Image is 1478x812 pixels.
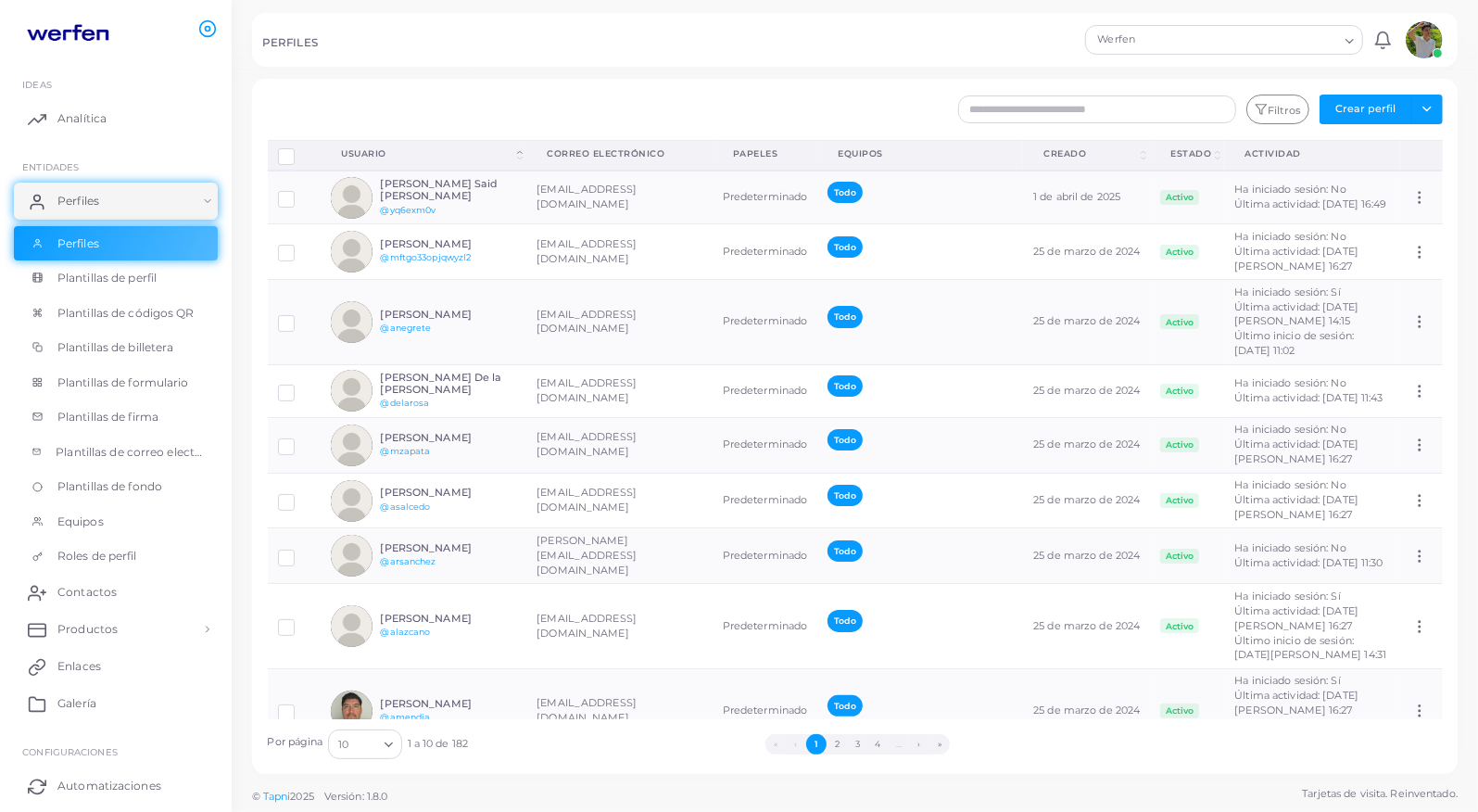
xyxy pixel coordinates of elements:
[1268,104,1301,117] font: Filtros
[57,339,174,356] span: Plantillas de billetera
[1234,634,1386,662] span: Último inicio de sesión: [DATE][PERSON_NAME] 14:31
[381,556,436,566] a: @arsanchez
[827,182,862,203] span: Todo
[324,790,388,803] span: Versión: 1.8.0
[350,734,377,755] input: Buscar opción
[1234,329,1354,357] span: Último inicio de sesión: [DATE] 11:02
[338,736,348,755] font: 10
[1160,704,1199,718] span: Activo
[1160,549,1199,564] span: Activo
[713,171,818,224] td: Predeterminado
[22,746,118,757] span: Configuraciones
[381,432,517,444] h6: [PERSON_NAME]
[14,574,218,611] a: Contactos
[1160,493,1199,508] span: Activo
[806,734,827,755] button: Ir a la página 1
[14,435,218,470] a: Plantillas de correo electrónico
[827,236,862,258] span: Todo
[713,668,818,754] td: Predeterminado
[827,734,847,755] button: Ir a la página 2
[57,548,137,565] span: Roles de perfil
[1085,25,1363,55] div: Buscar opción
[1023,364,1150,417] td: 25 de marzo de 2024
[1023,668,1150,754] td: 25 de marzo de 2024
[263,790,291,803] a: Tapni
[381,627,431,637] a: @alazcano
[381,323,432,333] a: @anegrete
[17,18,120,52] img: logotipo
[381,372,517,396] h6: [PERSON_NAME] De la [PERSON_NAME]
[713,364,818,417] td: Predeterminado
[1023,528,1150,584] td: 25 de marzo de 2024
[14,296,218,331] a: Plantillas de códigos QR
[1234,604,1358,632] span: Última actividad: [DATE][PERSON_NAME] 16:27
[547,147,692,160] div: Correo electrónico
[381,698,517,710] h6: [PERSON_NAME]
[57,235,99,252] span: Perfiles
[1160,438,1199,452] span: Activo
[713,528,818,584] td: Predeterminado
[1401,140,1442,171] th: Acción
[526,171,713,224] td: [EMAIL_ADDRESS][DOMAIN_NAME]
[1023,224,1150,280] td: 25 de marzo de 2024
[1400,21,1447,58] a: avatar
[733,147,798,160] div: Papeles
[827,306,862,327] span: Todo
[57,110,107,127] span: Analítica
[262,36,318,49] h5: PERFILES
[56,444,204,461] span: Plantillas de correo electrónico
[526,528,713,584] td: [PERSON_NAME][EMAIL_ADDRESS][DOMAIN_NAME]
[381,398,430,408] a: @delarosa
[526,364,713,417] td: [EMAIL_ADDRESS][DOMAIN_NAME]
[381,712,431,722] a: @amendia
[1234,478,1345,491] span: Ha iniciado sesión: No
[331,425,373,466] img: avatar
[381,542,517,554] h6: [PERSON_NAME]
[1234,300,1358,328] span: Última actividad: [DATE][PERSON_NAME] 14:15
[14,400,218,435] a: Plantillas de firma
[1234,197,1386,210] span: Última actividad: [DATE] 16:49
[331,605,373,647] img: avatar
[1232,30,1338,50] input: Buscar opción
[331,535,373,577] img: avatar
[57,305,195,322] span: Plantillas de códigos QR
[57,658,101,675] span: Enlaces
[867,734,888,755] button: Ir a la página 4
[1023,171,1150,224] td: 1 de abril de 2025
[827,540,862,562] span: Todo
[847,734,867,755] button: Ir a la página 3
[713,584,818,669] td: Predeterminado
[381,238,517,250] h6: [PERSON_NAME]
[14,685,218,722] a: Galería
[331,691,373,732] img: avatar
[331,301,373,343] img: avatar
[1234,391,1383,404] span: Última actividad: [DATE] 11:43
[57,695,96,712] span: Galería
[827,429,862,450] span: Todo
[57,409,158,425] span: Plantillas de firma
[381,501,431,512] a: @asalcedo
[381,487,517,499] h6: [PERSON_NAME]
[1160,314,1199,329] span: Activo
[252,789,387,805] span: ©
[381,205,436,215] a: @yq6exm0v
[14,330,218,365] a: Plantillas de billetera
[1234,423,1345,436] span: Ha iniciado sesión: No
[526,417,713,473] td: [EMAIL_ADDRESS][DOMAIN_NAME]
[14,183,218,220] a: Perfiles
[1406,21,1443,58] img: avatar
[57,193,99,209] span: Perfiles
[827,610,862,631] span: Todo
[1234,376,1345,389] span: Ha iniciado sesión: No
[14,226,218,261] a: Perfiles
[14,469,218,504] a: Plantillas de fondo
[526,473,713,528] td: [EMAIL_ADDRESS][DOMAIN_NAME]
[57,478,162,495] span: Plantillas de fondo
[1234,674,1340,687] span: Ha iniciado sesión: Sí
[57,621,118,638] span: Productos
[929,734,950,755] button: Ir a la última página
[1234,689,1358,717] span: Última actividad: [DATE][PERSON_NAME] 16:27
[22,79,52,90] span: IDEAS
[1234,230,1345,243] span: Ha iniciado sesión: No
